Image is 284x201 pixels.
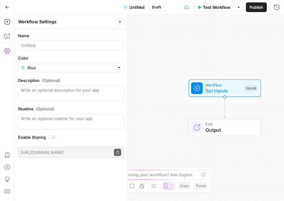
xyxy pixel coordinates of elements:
[18,106,124,112] label: Readme
[246,2,267,12] button: Publish
[21,42,121,48] input: Untitled
[244,85,258,92] div: Inputs
[18,134,124,140] label: Enable Sharing
[194,2,234,12] button: Test Workflow
[36,106,54,112] span: (Optional)
[205,87,241,94] span: Set Inputs
[205,126,255,134] span: Output
[120,2,148,12] button: Untitled
[18,77,124,83] label: Description
[177,182,191,190] button: Copy
[196,183,206,189] span: Paste
[129,4,144,10] span: Untitled
[205,121,255,127] span: End
[250,4,263,10] span: Publish
[18,33,124,39] label: Name
[42,77,60,83] span: (Optional)
[180,183,189,189] span: Copy
[169,119,281,136] div: EndOutput
[194,182,208,190] button: Paste
[18,55,124,61] label: Color
[203,4,230,10] span: Test Workflow
[224,97,226,118] g: Edge from start to end
[205,82,241,88] span: Workflow
[18,19,114,25] div: Workflow Settings
[169,79,281,97] div: WorkflowSet InputsInputs
[27,65,115,71] input: Blue
[152,5,161,10] span: Draft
